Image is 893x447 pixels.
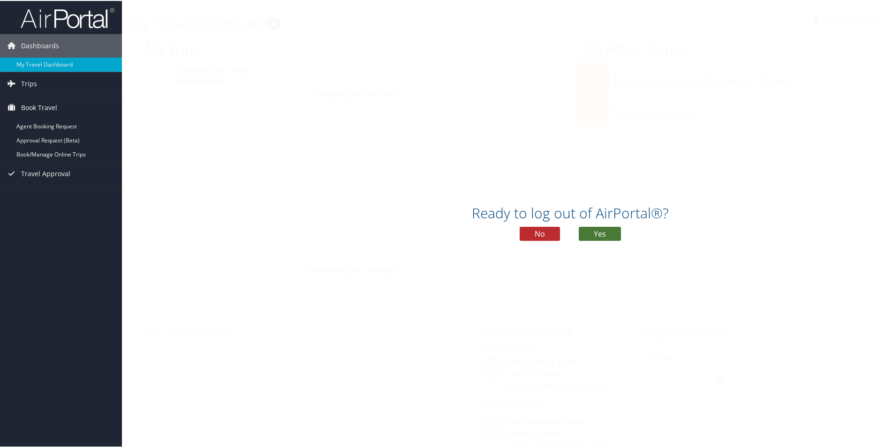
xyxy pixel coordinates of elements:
[579,226,621,240] button: Yes
[21,71,37,95] span: Trips
[520,226,560,240] button: No
[21,6,114,28] img: airportal-logo.png
[21,33,59,57] span: Dashboards
[21,161,70,185] span: Travel Approval
[21,95,57,119] span: Book Travel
